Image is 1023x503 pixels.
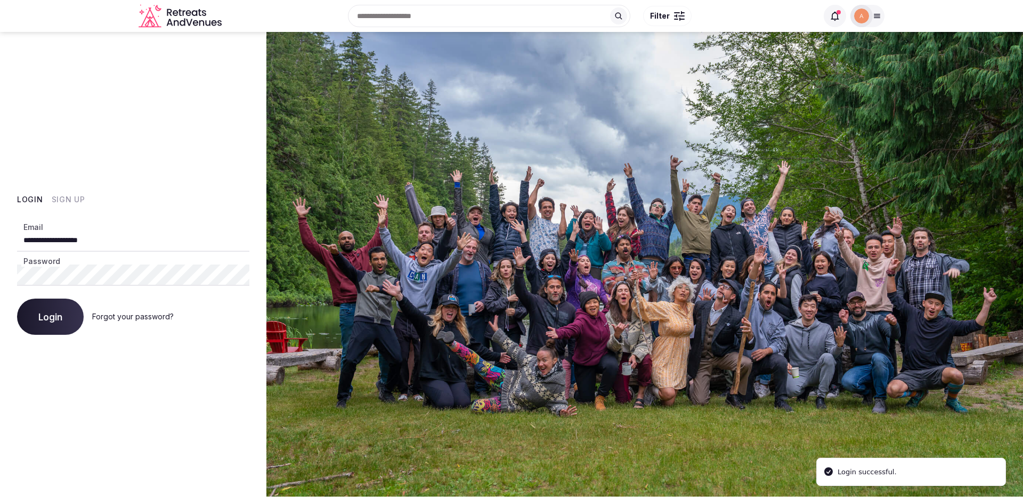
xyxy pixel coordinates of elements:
span: Login [38,311,62,322]
button: Login [17,299,84,335]
button: Sign Up [52,194,85,205]
span: Filter [650,11,670,21]
img: augusto [854,9,869,23]
a: Forgot your password? [92,312,174,321]
button: Filter [643,6,692,26]
button: Login [17,194,43,205]
div: Login successful. [838,467,897,477]
a: Visit the homepage [139,4,224,28]
img: My Account Background [266,32,1023,497]
svg: Retreats and Venues company logo [139,4,224,28]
